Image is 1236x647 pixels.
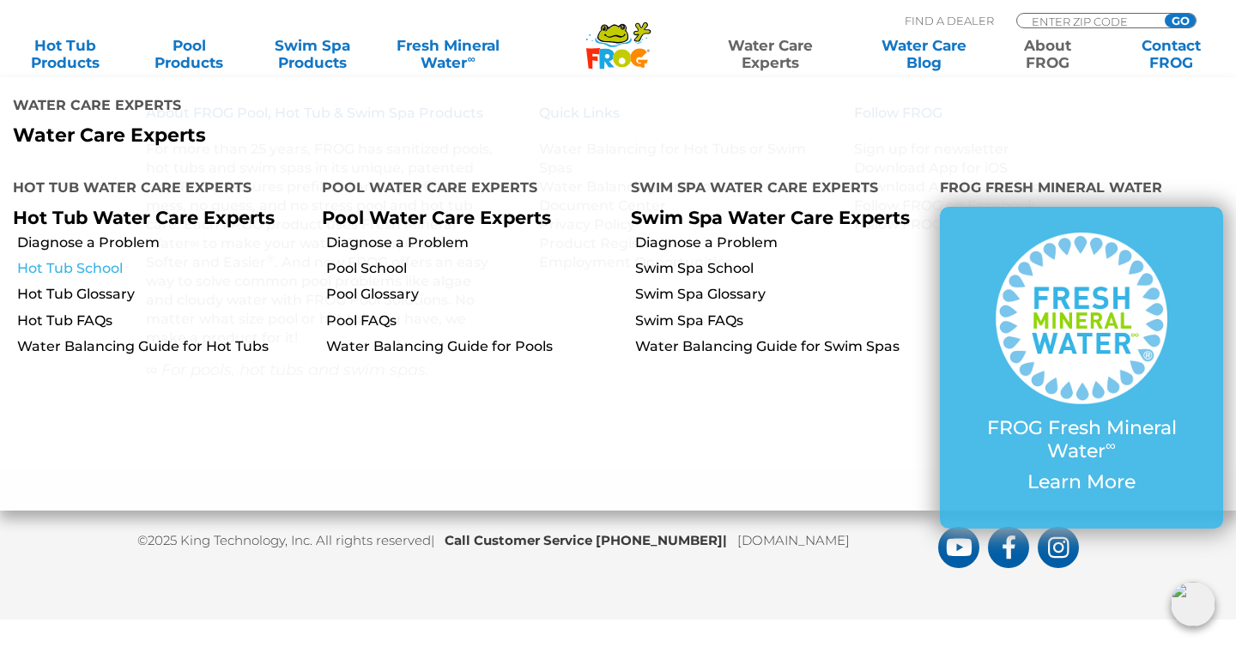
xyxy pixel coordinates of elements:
[1123,37,1219,71] a: ContactFROG
[635,233,927,252] a: Diagnose a Problem
[1171,582,1215,626] img: openIcon
[17,337,309,356] a: Water Balancing Guide for Hot Tubs
[1106,437,1116,454] sup: ∞
[875,37,972,71] a: Water CareBlog
[431,532,434,548] span: |
[467,52,475,65] sup: ∞
[13,124,605,147] p: Water Care Experts
[326,311,618,330] a: Pool FAQs
[388,37,508,71] a: Fresh MineralWater∞
[326,259,618,278] a: Pool School
[264,37,360,71] a: Swim SpaProducts
[322,207,551,228] a: Pool Water Care Experts
[17,311,309,330] a: Hot Tub FAQs
[17,259,309,278] a: Hot Tub School
[1030,14,1146,28] input: Zip Code Form
[692,37,848,71] a: Water CareExperts
[1038,527,1079,568] a: FROG Products Instagram Page
[723,532,727,548] span: |
[905,13,994,28] p: Find A Dealer
[141,37,237,71] a: PoolProducts
[635,285,927,304] a: Swim Spa Glossary
[1165,14,1196,27] input: GO
[17,285,309,304] a: Hot Tub Glossary
[13,207,275,228] a: Hot Tub Water Care Experts
[17,233,309,252] a: Diagnose a Problem
[635,259,927,278] a: Swim Spa School
[940,172,1223,207] h4: FROG Fresh Mineral Water
[17,37,113,71] a: Hot TubProducts
[326,337,618,356] a: Water Balancing Guide for Pools
[322,172,605,207] h4: Pool Water Care Experts
[13,90,605,124] h4: Water Care Experts
[974,417,1189,463] p: FROG Fresh Mineral Water
[445,532,737,548] b: Call Customer Service [PHONE_NUMBER]
[137,521,938,551] p: ©2025 King Technology, Inc. All rights reserved
[631,172,914,207] h4: Swim Spa Water Care Experts
[999,37,1095,71] a: AboutFROG
[13,172,296,207] h4: Hot Tub Water Care Experts
[988,527,1029,568] a: FROG Products Facebook Page
[635,311,927,330] a: Swim Spa FAQs
[974,471,1189,493] p: Learn More
[737,532,850,548] a: [DOMAIN_NAME]
[326,285,618,304] a: Pool Glossary
[635,337,927,356] a: Water Balancing Guide for Swim Spas
[974,233,1189,502] a: FROG Fresh Mineral Water∞ Learn More
[326,233,618,252] a: Diagnose a Problem
[938,527,979,568] a: FROG Products You Tube Page
[631,207,910,228] a: Swim Spa Water Care Experts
